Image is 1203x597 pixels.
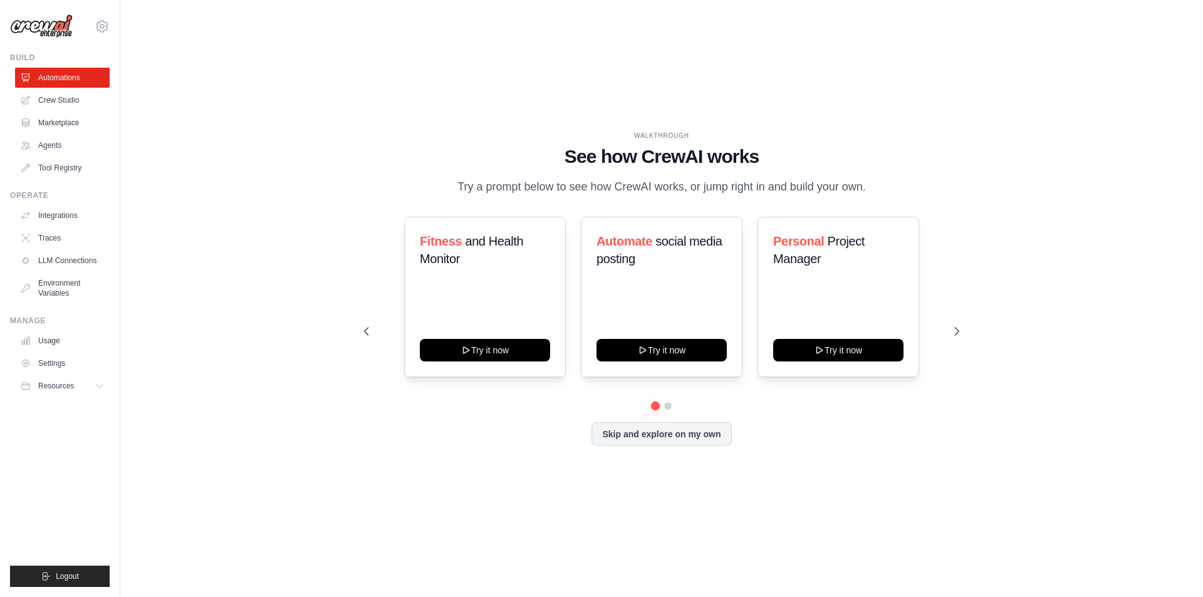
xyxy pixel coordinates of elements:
button: Logout [10,566,110,587]
button: Resources [15,376,110,396]
button: Try it now [596,339,727,361]
span: and Health Monitor [420,234,523,266]
a: Agents [15,135,110,155]
button: Try it now [773,339,904,361]
a: Marketplace [15,113,110,133]
button: Try it now [420,339,550,361]
span: Personal [773,234,824,248]
button: Skip and explore on my own [591,422,731,446]
a: Tool Registry [15,158,110,178]
span: social media posting [596,234,722,266]
a: Traces [15,228,110,248]
a: Settings [15,353,110,373]
h1: See how CrewAI works [364,145,959,168]
div: Manage [10,316,110,326]
img: Logo [10,14,73,38]
div: Operate [10,190,110,200]
span: Logout [56,571,79,581]
span: Resources [38,381,74,391]
div: Build [10,53,110,63]
a: Integrations [15,205,110,226]
span: Fitness [420,234,462,248]
p: Try a prompt below to see how CrewAI works, or jump right in and build your own. [451,178,872,196]
div: WALKTHROUGH [364,131,959,140]
a: Environment Variables [15,273,110,303]
a: Crew Studio [15,90,110,110]
a: Usage [15,331,110,351]
span: Automate [596,234,652,248]
a: LLM Connections [15,251,110,271]
span: Project Manager [773,234,865,266]
a: Automations [15,68,110,88]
